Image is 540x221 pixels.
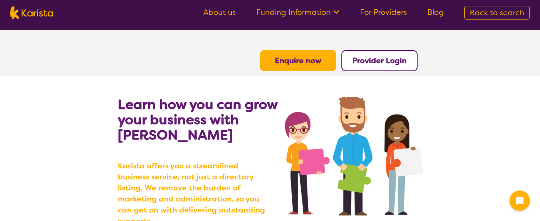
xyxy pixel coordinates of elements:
a: About us [203,7,236,17]
img: Karista logo [10,6,53,19]
a: Enquire now [275,56,321,66]
a: Provider Login [352,56,407,66]
button: Provider Login [341,50,418,71]
a: Blog [427,7,444,17]
a: Back to search [464,6,530,20]
button: Enquire now [260,50,336,71]
a: For Providers [360,7,407,17]
b: Learn how you can grow your business with [PERSON_NAME] [118,95,277,144]
span: Back to search [470,8,524,18]
a: Funding Information [256,7,340,17]
img: grow your business with Karista [285,97,422,215]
